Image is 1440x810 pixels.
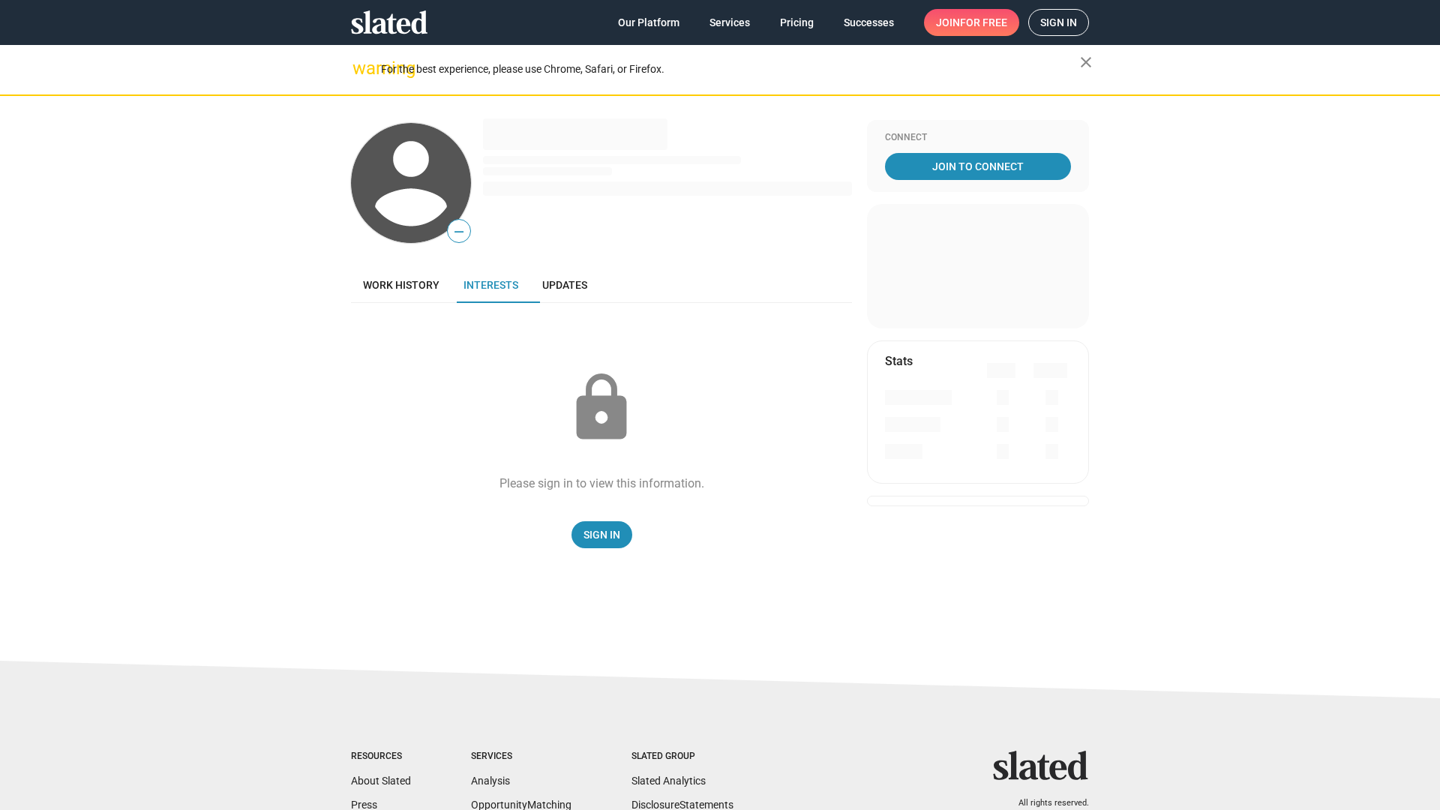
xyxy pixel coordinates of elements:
[960,9,1007,36] span: for free
[936,9,1007,36] span: Join
[471,751,571,763] div: Services
[471,775,510,787] a: Analysis
[844,9,894,36] span: Successes
[451,267,530,303] a: Interests
[885,353,913,369] mat-card-title: Stats
[697,9,762,36] a: Services
[1077,53,1095,71] mat-icon: close
[564,370,639,445] mat-icon: lock
[606,9,691,36] a: Our Platform
[631,775,706,787] a: Slated Analytics
[571,521,632,548] a: Sign In
[885,132,1071,144] div: Connect
[924,9,1019,36] a: Joinfor free
[583,521,620,548] span: Sign In
[631,751,733,763] div: Slated Group
[351,775,411,787] a: About Slated
[618,9,679,36] span: Our Platform
[832,9,906,36] a: Successes
[352,59,370,77] mat-icon: warning
[709,9,750,36] span: Services
[381,59,1080,79] div: For the best experience, please use Chrome, Safari, or Firefox.
[351,267,451,303] a: Work history
[530,267,599,303] a: Updates
[1028,9,1089,36] a: Sign in
[542,279,587,291] span: Updates
[768,9,826,36] a: Pricing
[363,279,439,291] span: Work history
[351,751,411,763] div: Resources
[780,9,814,36] span: Pricing
[448,222,470,241] span: —
[499,475,704,491] div: Please sign in to view this information.
[885,153,1071,180] a: Join To Connect
[888,153,1068,180] span: Join To Connect
[1040,10,1077,35] span: Sign in
[463,279,518,291] span: Interests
